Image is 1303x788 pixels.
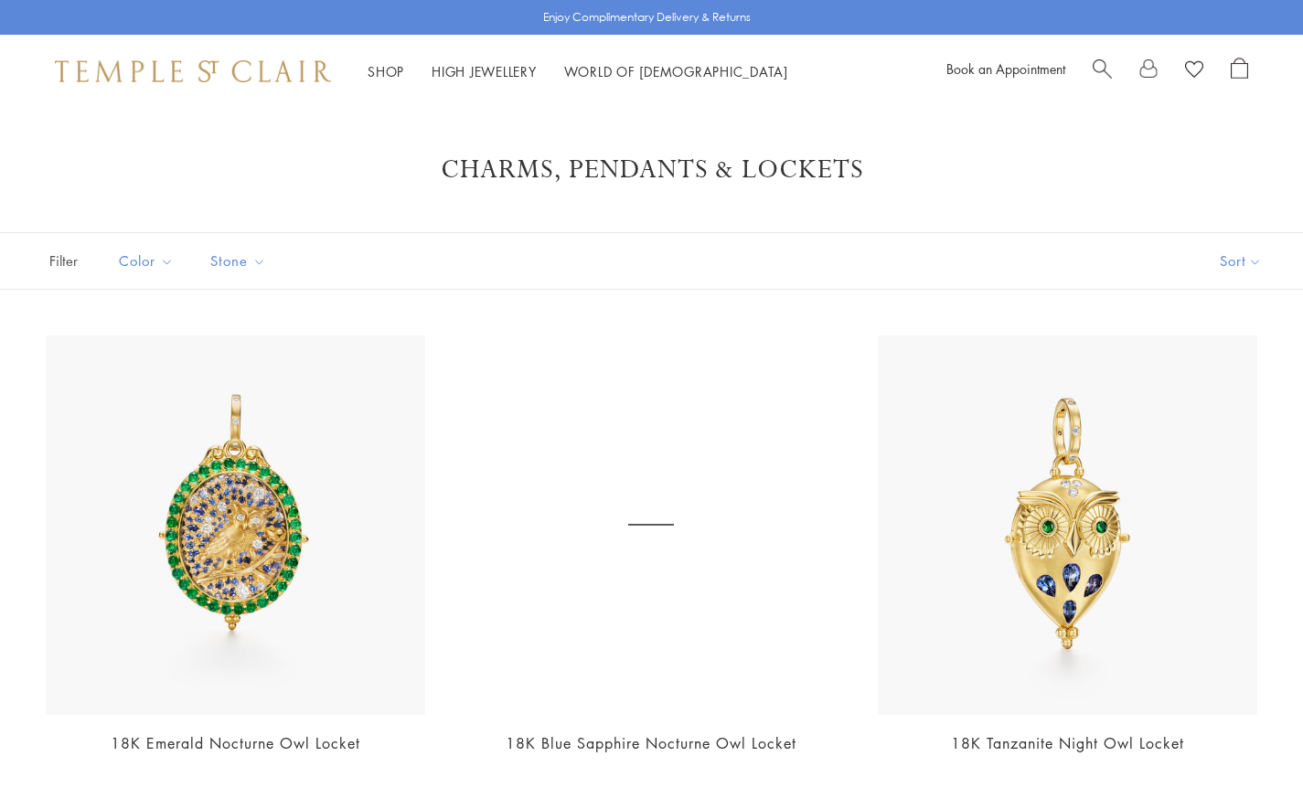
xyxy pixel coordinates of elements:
iframe: Gorgias live chat messenger [1212,702,1285,770]
a: 18K Emerald Nocturne Owl Locket [111,733,360,753]
a: Book an Appointment [946,59,1065,78]
nav: Main navigation [368,60,788,83]
a: Search [1093,58,1112,85]
img: 18K Emerald Nocturne Owl Locket [46,335,425,715]
button: Show sort by [1179,233,1303,289]
span: Color [110,250,187,272]
a: 18K Blue Sapphire Nocturne Owl Locket [506,733,796,753]
h1: Charms, Pendants & Lockets [73,154,1230,186]
button: Color [105,240,187,282]
img: 18K Tanzanite Night Owl Locket [878,335,1257,715]
a: High JewelleryHigh Jewellery [432,62,537,80]
a: World of [DEMOGRAPHIC_DATA]World of [DEMOGRAPHIC_DATA] [564,62,788,80]
a: Open Shopping Bag [1231,58,1248,85]
a: ShopShop [368,62,404,80]
a: 18K Blue Sapphire Nocturne Owl Locket [462,335,841,715]
a: View Wishlist [1185,58,1203,85]
img: Temple St. Clair [55,60,331,82]
p: Enjoy Complimentary Delivery & Returns [543,8,751,27]
span: Stone [201,250,280,272]
button: Stone [197,240,280,282]
a: 18K Tanzanite Night Owl Locket [951,733,1184,753]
